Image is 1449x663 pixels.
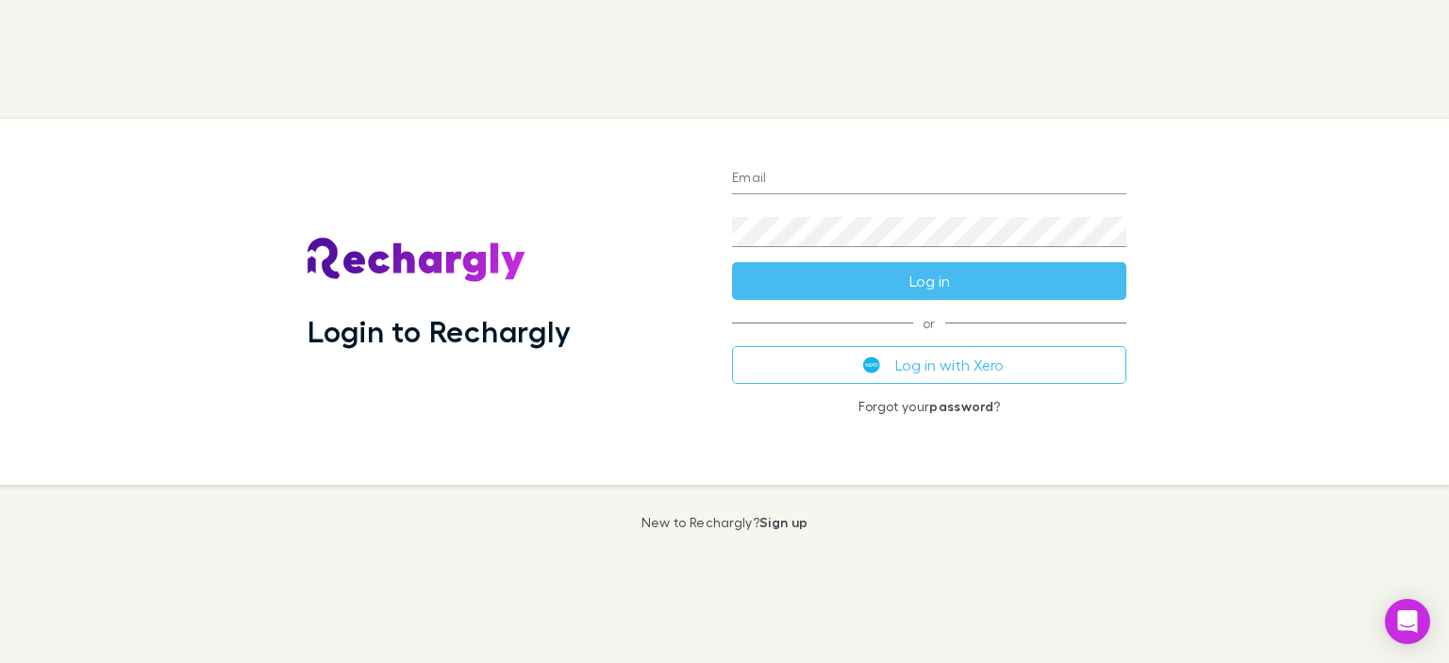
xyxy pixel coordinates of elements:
[1385,599,1430,644] div: Open Intercom Messenger
[732,262,1126,300] button: Log in
[308,313,571,349] h1: Login to Rechargly
[732,399,1126,414] p: Forgot your ?
[732,346,1126,384] button: Log in with Xero
[732,323,1126,323] span: or
[759,514,808,530] a: Sign up
[929,398,993,414] a: password
[308,238,526,283] img: Rechargly's Logo
[863,356,880,373] img: Xero's logo
[641,515,808,530] p: New to Rechargly?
